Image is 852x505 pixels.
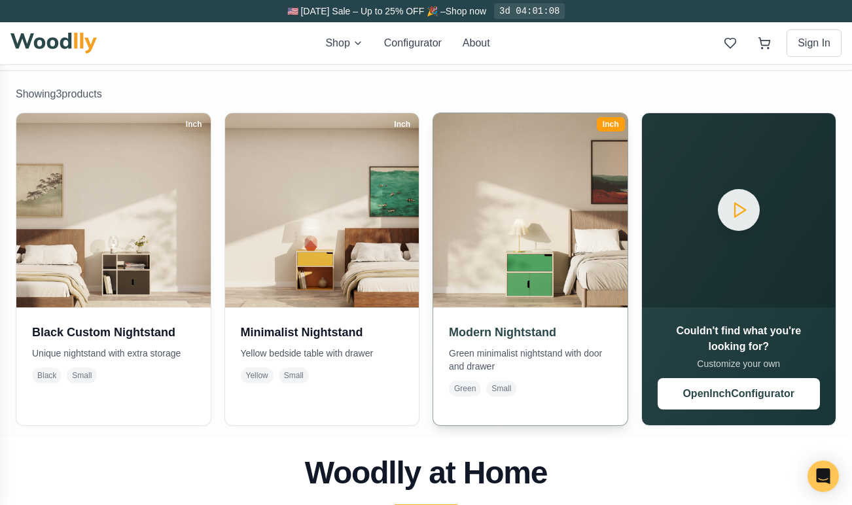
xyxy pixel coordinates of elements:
[225,113,419,307] img: Minimalist Nightstand
[808,461,839,492] div: Open Intercom Messenger
[16,113,211,307] img: Black Custom Nightstand
[658,323,821,355] h3: Couldn't find what you're looking for?
[429,109,632,312] img: Modern Nightstand
[241,368,274,383] span: Yellow
[597,117,625,131] div: Inch
[32,347,195,360] p: Unique nightstand with extra storage
[279,368,309,383] span: Small
[384,35,442,51] button: Configurator
[32,323,195,341] h3: Black Custom Nightstand
[10,33,97,54] img: Woodlly
[287,6,446,16] span: 🇺🇸 [DATE] Sale – Up to 25% OFF 🎉 –
[658,357,821,370] p: Customize your own
[449,347,612,373] p: Green minimalist nightstand with door and drawer
[180,117,208,131] div: Inch
[449,323,612,341] h3: Modern Nightstand
[325,35,363,51] button: Shop
[658,378,821,409] button: OpenInchConfigurator
[32,368,62,383] span: Black
[449,381,481,396] span: Green
[16,86,836,102] p: Showing 3 product s
[241,323,404,341] h3: Minimalist Nightstand
[787,29,842,57] button: Sign In
[494,3,565,19] div: 3d 04:01:08
[67,368,97,383] span: Small
[241,347,404,360] p: Yellow bedside table with drawer
[463,35,490,51] button: About
[388,117,416,131] div: Inch
[16,457,836,489] h2: Woodlly at Home
[446,6,486,16] a: Shop now
[486,381,516,396] span: Small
